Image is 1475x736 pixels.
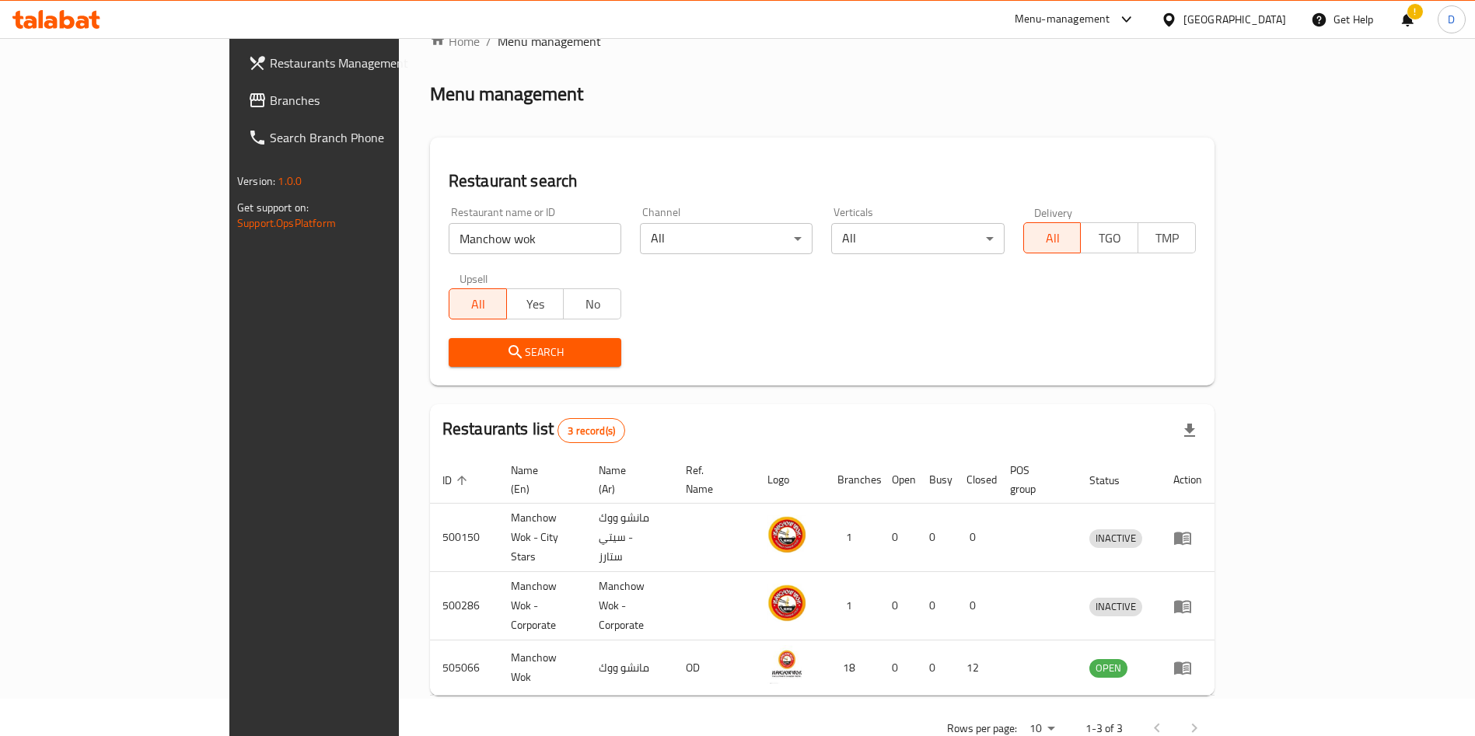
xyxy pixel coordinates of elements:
span: Name (Ar) [599,461,655,498]
td: 0 [954,572,998,640]
span: OPEN [1089,659,1127,677]
td: 0 [879,504,917,572]
div: All [831,223,1004,254]
td: Manchow Wok - Corporate [586,572,674,640]
h2: Menu management [430,82,583,106]
span: Name (En) [511,461,568,498]
a: Restaurants Management [236,44,476,82]
img: Manchow Wok - Corporate [767,584,806,623]
td: 0 [879,572,917,640]
th: Branches [825,456,879,504]
a: Branches [236,82,476,119]
span: TGO [1087,227,1132,249]
span: ID [442,471,472,490]
li: / [486,32,491,51]
span: Status [1089,471,1140,490]
div: [GEOGRAPHIC_DATA] [1183,11,1286,28]
a: Search Branch Phone [236,119,476,156]
span: No [570,293,615,316]
button: Search [449,338,621,367]
span: INACTIVE [1089,529,1142,547]
span: Restaurants Management [270,54,463,72]
td: Manchow Wok [498,640,586,696]
span: Ref. Name [686,461,736,498]
span: Get support on: [237,197,309,218]
button: All [449,288,507,319]
div: All [640,223,813,254]
a: Support.OpsPlatform [237,213,336,233]
img: Manchow Wok [767,645,806,684]
td: 0 [917,640,954,696]
div: Total records count [557,418,625,443]
span: 1.0.0 [278,171,302,191]
th: Open [879,456,917,504]
span: Search Branch Phone [270,128,463,147]
td: 0 [879,640,917,696]
button: Yes [506,288,564,319]
td: 1 [825,504,879,572]
td: 0 [954,504,998,572]
td: 1 [825,572,879,640]
th: Closed [954,456,998,504]
nav: breadcrumb [430,32,1215,51]
td: 18 [825,640,879,696]
th: Busy [917,456,954,504]
td: مانشو ووك [586,640,674,696]
label: Upsell [460,273,488,284]
div: Menu [1173,597,1202,616]
span: Menu management [498,32,601,51]
button: No [563,288,621,319]
div: Menu-management [1015,10,1110,29]
span: POS group [1010,461,1058,498]
td: 0 [917,572,954,640]
span: All [1030,227,1075,249]
span: INACTIVE [1089,598,1142,616]
td: 0 [917,504,954,572]
label: Delivery [1034,207,1073,218]
div: INACTIVE [1089,529,1142,548]
div: Export file [1171,412,1208,449]
span: Yes [513,293,558,316]
th: Action [1161,456,1215,504]
td: 12 [954,640,998,696]
button: All [1023,222,1082,253]
span: D [1448,11,1455,28]
input: Search for restaurant name or ID.. [449,223,621,254]
th: Logo [755,456,825,504]
h2: Restaurant search [449,169,1196,193]
span: All [456,293,501,316]
span: Version: [237,171,275,191]
span: Branches [270,91,463,110]
td: Manchow Wok - Corporate [498,572,586,640]
button: TMP [1138,222,1196,253]
span: TMP [1145,227,1190,249]
td: مانشو ووك - سيتي ستارز [586,504,674,572]
td: OD [673,640,754,696]
span: Search [461,343,609,362]
td: Manchow Wok - City Stars [498,504,586,572]
button: TGO [1080,222,1138,253]
img: Manchow Wok - City Stars [767,515,806,554]
table: enhanced table [430,456,1215,696]
span: 3 record(s) [558,424,624,438]
div: Menu [1173,528,1202,547]
h2: Restaurants list [442,417,625,443]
